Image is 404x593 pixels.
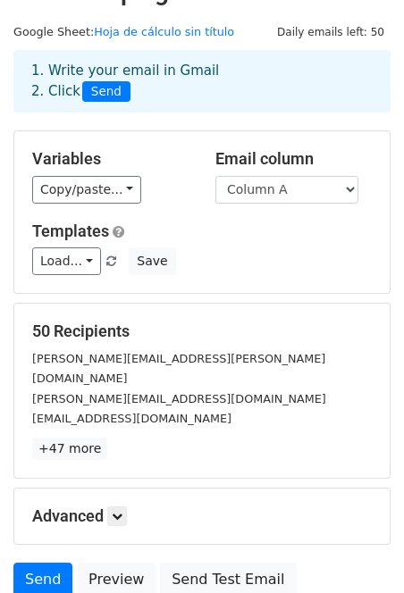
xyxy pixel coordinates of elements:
small: [PERSON_NAME][EMAIL_ADDRESS][PERSON_NAME][DOMAIN_NAME] [32,352,325,386]
div: 1. Write your email in Gmail 2. Click [18,61,386,102]
a: Daily emails left: 50 [271,25,391,38]
a: Load... [32,247,101,275]
h5: Email column [215,149,372,169]
a: Hoja de cálculo sin título [94,25,234,38]
a: Templates [32,221,109,240]
small: Google Sheet: [13,25,234,38]
h5: Advanced [32,506,372,526]
small: [EMAIL_ADDRESS][DOMAIN_NAME] [32,412,231,425]
h5: Variables [32,149,189,169]
button: Save [129,247,175,275]
small: [PERSON_NAME][EMAIL_ADDRESS][DOMAIN_NAME] [32,392,326,405]
a: +47 more [32,438,107,460]
span: Send [82,81,130,103]
span: Daily emails left: 50 [271,22,391,42]
h5: 50 Recipients [32,322,372,341]
iframe: Chat Widget [315,507,404,593]
a: Copy/paste... [32,176,141,204]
